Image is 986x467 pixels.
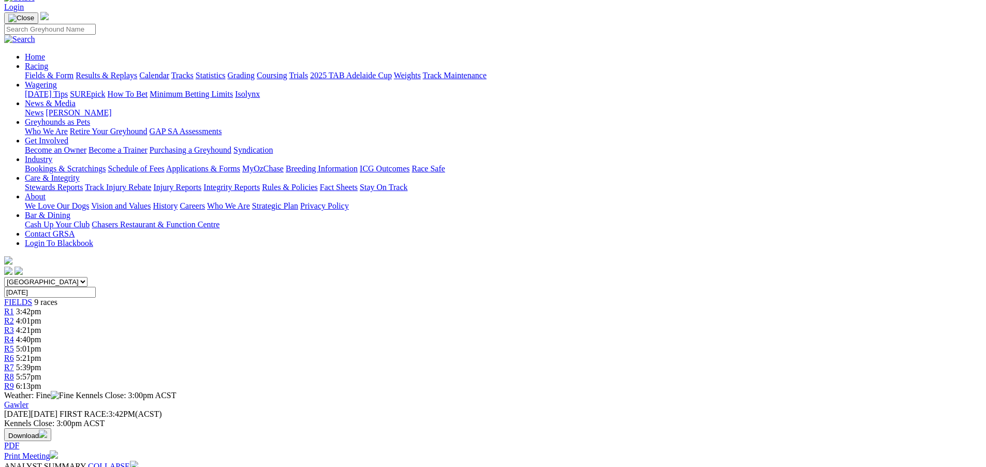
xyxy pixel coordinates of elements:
[25,173,80,182] a: Care & Integrity
[235,90,260,98] a: Isolynx
[16,335,41,344] span: 4:40pm
[16,344,41,353] span: 5:01pm
[70,127,148,136] a: Retire Your Greyhound
[262,183,318,192] a: Rules & Policies
[196,71,226,80] a: Statistics
[25,136,68,145] a: Get Involved
[16,363,41,372] span: 5:39pm
[39,430,47,438] img: download.svg
[25,62,48,70] a: Racing
[4,419,982,428] div: Kennels Close: 3:00pm ACST
[180,201,205,210] a: Careers
[4,344,14,353] a: R5
[411,164,445,173] a: Race Safe
[25,183,982,192] div: Care & Integrity
[4,451,58,460] a: Print Meeting
[4,287,96,298] input: Select date
[4,441,19,450] a: PDF
[252,201,298,210] a: Strategic Plan
[25,108,982,118] div: News & Media
[25,220,982,229] div: Bar & Dining
[150,127,222,136] a: GAP SA Assessments
[108,164,164,173] a: Schedule of Fees
[16,382,41,390] span: 6:13pm
[4,391,76,400] span: Weather: Fine
[4,326,14,334] a: R3
[150,90,233,98] a: Minimum Betting Limits
[4,410,31,418] span: [DATE]
[51,391,73,400] img: Fine
[4,363,14,372] a: R7
[4,24,96,35] input: Search
[25,90,982,99] div: Wagering
[4,410,57,418] span: [DATE]
[4,335,14,344] a: R4
[25,71,73,80] a: Fields & Form
[25,71,982,80] div: Racing
[25,201,89,210] a: We Love Our Dogs
[76,391,176,400] span: Kennels Close: 3:00pm ACST
[25,164,106,173] a: Bookings & Scratchings
[171,71,194,80] a: Tracks
[25,127,982,136] div: Greyhounds as Pets
[320,183,358,192] a: Fact Sheets
[85,183,151,192] a: Track Injury Rebate
[139,71,169,80] a: Calendar
[25,220,90,229] a: Cash Up Your Club
[4,298,32,307] a: FIELDS
[25,108,43,117] a: News
[360,164,409,173] a: ICG Outcomes
[360,183,407,192] a: Stay On Track
[153,201,178,210] a: History
[153,183,201,192] a: Injury Reports
[25,80,57,89] a: Wagering
[108,90,148,98] a: How To Bet
[25,52,45,61] a: Home
[25,239,93,247] a: Login To Blackbook
[242,164,284,173] a: MyOzChase
[257,71,287,80] a: Coursing
[16,354,41,362] span: 5:21pm
[25,90,68,98] a: [DATE] Tips
[4,267,12,275] img: facebook.svg
[16,326,41,334] span: 4:21pm
[4,382,14,390] a: R9
[4,400,28,409] a: Gawler
[8,14,34,22] img: Close
[310,71,392,80] a: 2025 TAB Adelaide Cup
[4,441,982,450] div: Download
[300,201,349,210] a: Privacy Policy
[4,428,51,441] button: Download
[25,127,68,136] a: Who We Are
[60,410,108,418] span: FIRST RACE:
[4,307,14,316] span: R1
[286,164,358,173] a: Breeding Information
[91,201,151,210] a: Vision and Values
[16,316,41,325] span: 4:01pm
[50,450,58,459] img: printer.svg
[207,201,250,210] a: Who We Are
[76,71,137,80] a: Results & Replays
[4,256,12,265] img: logo-grsa-white.png
[4,316,14,325] a: R2
[25,145,86,154] a: Become an Owner
[4,12,38,24] button: Toggle navigation
[16,307,41,316] span: 3:42pm
[4,3,24,11] a: Login
[394,71,421,80] a: Weights
[40,12,49,20] img: logo-grsa-white.png
[4,354,14,362] a: R6
[46,108,111,117] a: [PERSON_NAME]
[166,164,240,173] a: Applications & Forms
[25,164,982,173] div: Industry
[25,201,982,211] div: About
[25,183,83,192] a: Stewards Reports
[233,145,273,154] a: Syndication
[25,145,982,155] div: Get Involved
